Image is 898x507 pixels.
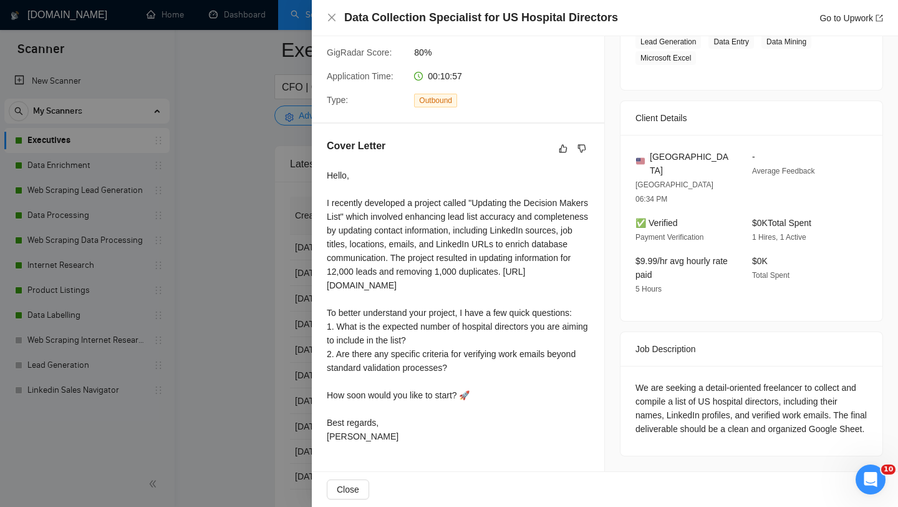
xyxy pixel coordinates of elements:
[635,51,696,65] span: Microsoft Excel
[344,10,618,26] h4: Data Collection Specialist for US Hospital Directors
[559,144,567,154] span: like
[327,71,393,81] span: Application Time:
[327,169,589,443] div: Hello, I recently developed a project called "Updating the Decision Makers List" which involved e...
[428,71,462,81] span: 00:10:57
[635,233,703,242] span: Payment Verification
[635,101,867,135] div: Client Details
[414,72,423,81] span: clock-circle
[708,35,754,49] span: Data Entry
[752,218,811,228] span: $0K Total Spent
[635,285,662,293] span: 5 Hours
[635,332,867,366] div: Job Description
[650,150,732,177] span: [GEOGRAPHIC_DATA]
[327,480,369,500] button: Close
[327,47,392,57] span: GigRadar Score:
[414,46,601,59] span: 80%
[414,94,457,107] span: Outbound
[327,95,348,105] span: Type:
[752,152,755,162] span: -
[337,483,359,496] span: Close
[327,12,337,22] span: close
[327,12,337,23] button: Close
[856,465,886,495] iframe: Intercom live chat
[761,35,811,49] span: Data Mining
[752,167,815,175] span: Average Feedback
[752,256,768,266] span: $0K
[556,141,571,156] button: like
[635,381,867,436] div: We are seeking a detail-oriented freelancer to collect and compile a list of US hospital director...
[752,271,789,280] span: Total Spent
[635,256,728,280] span: $9.99/hr avg hourly rate paid
[881,465,896,475] span: 10
[574,141,589,156] button: dislike
[635,35,701,49] span: Lead Generation
[752,233,806,242] span: 1 Hires, 1 Active
[635,218,678,228] span: ✅ Verified
[876,14,883,22] span: export
[636,157,645,165] img: 🇺🇸
[819,13,883,23] a: Go to Upworkexport
[635,180,713,204] span: [GEOGRAPHIC_DATA] 06:34 PM
[577,144,586,154] span: dislike
[327,139,385,154] h5: Cover Letter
